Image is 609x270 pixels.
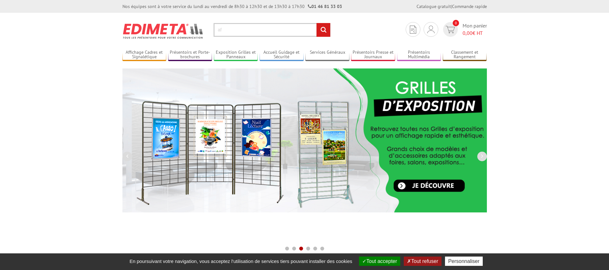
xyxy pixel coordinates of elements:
a: Présentoirs Multimédia [397,50,441,60]
a: Exposition Grilles et Panneaux [214,50,258,60]
button: Tout refuser [404,257,441,266]
span: En poursuivant votre navigation, vous acceptez l'utilisation de services tiers pouvant installer ... [126,258,355,264]
img: devis rapide [410,26,416,34]
input: rechercher [316,23,330,37]
strong: 01 46 81 33 03 [308,4,342,9]
span: € HT [463,29,487,37]
a: Commande rapide [452,4,487,9]
a: Présentoirs Presse et Journaux [351,50,395,60]
button: Tout accepter [359,257,400,266]
div: | [417,3,487,10]
a: Services Généraux [305,50,349,60]
a: devis rapide 0 Mon panier 0,00€ HT [441,22,487,37]
a: Affichage Cadres et Signalétique [122,50,167,60]
a: Classement et Rangement [443,50,487,60]
a: Catalogue gratuit [417,4,451,9]
span: 0,00 [463,30,472,36]
span: 0 [453,20,459,26]
input: Rechercher un produit ou une référence... [214,23,331,37]
img: devis rapide [446,26,455,33]
a: Présentoirs et Porte-brochures [168,50,212,60]
img: devis rapide [427,26,434,33]
img: Présentoir, panneau, stand - Edimeta - PLV, affichage, mobilier bureau, entreprise [122,19,204,43]
a: Accueil Guidage et Sécurité [260,50,304,60]
div: Nos équipes sont à votre service du lundi au vendredi de 8h30 à 12h30 et de 13h30 à 17h30 [122,3,342,10]
span: Mon panier [463,22,487,37]
button: Personnaliser (fenêtre modale) [445,257,483,266]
